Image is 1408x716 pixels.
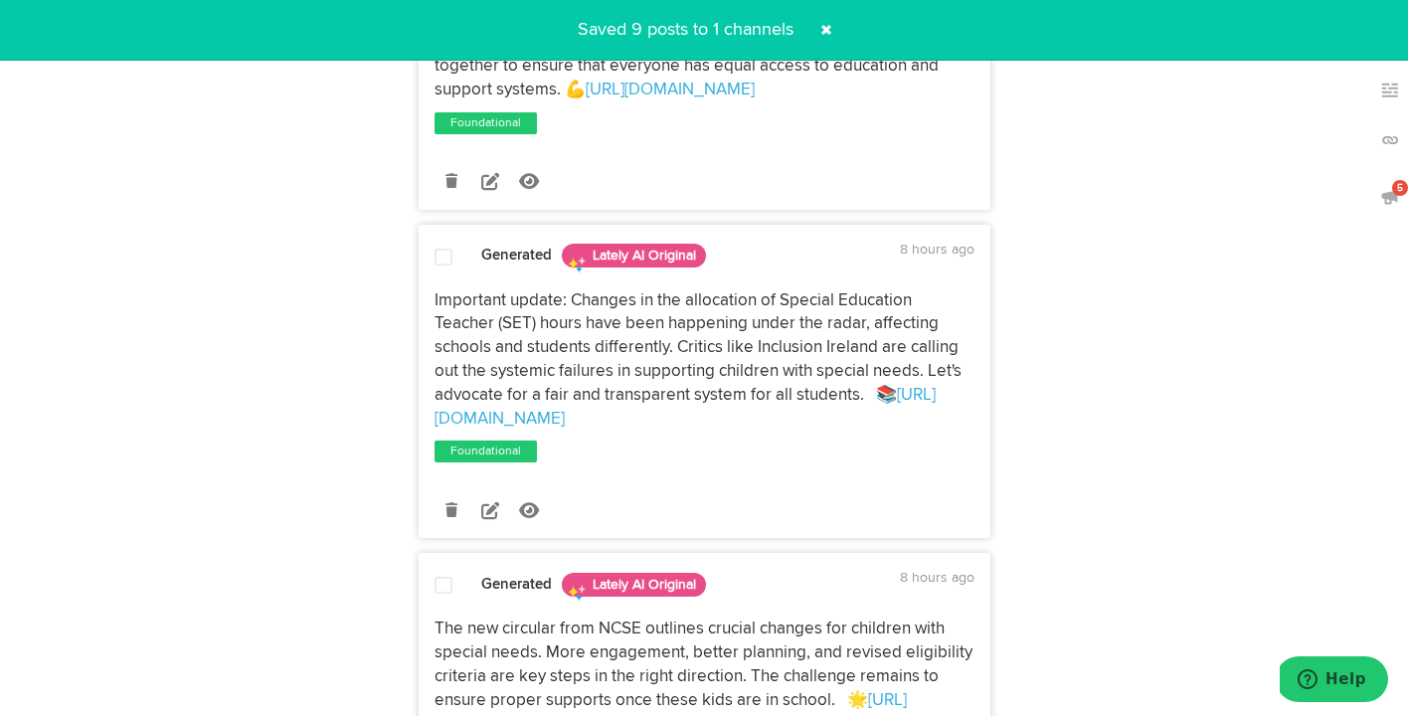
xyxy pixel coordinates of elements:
a: Foundational [446,442,525,461]
span: Saved 9 posts to 1 channels [566,21,805,39]
time: 8 hours ago [900,571,974,585]
strong: Generated [481,577,552,592]
a: Foundational [446,113,525,133]
span: 5 [1392,180,1408,196]
img: sparkles.png [567,255,587,274]
span: Lately AI Original [562,244,706,268]
img: sparkles.png [567,583,587,603]
time: 8 hours ago [900,243,974,257]
a: [URL][DOMAIN_NAME] [435,387,936,428]
img: announcements_off.svg [1380,187,1400,207]
img: keywords_off.svg [1380,81,1400,100]
a: [URL][DOMAIN_NAME] [586,82,755,98]
span: Lately AI Original [562,573,706,597]
strong: Generated [481,248,552,263]
iframe: Opens a widget where you can find more information [1280,656,1388,706]
p: Important update: Changes in the allocation of Special Education Teacher (SET) hours have been ha... [435,289,974,432]
img: links_off.svg [1380,130,1400,150]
